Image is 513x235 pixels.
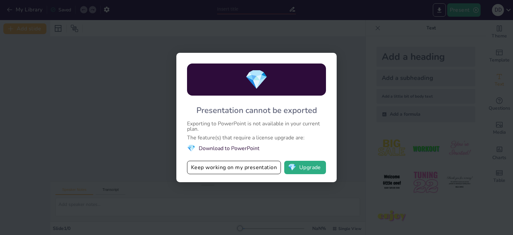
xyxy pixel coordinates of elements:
[196,105,317,116] div: Presentation cannot be exported
[187,135,326,140] div: The feature(s) that require a license upgrade are:
[187,121,326,132] div: Exporting to PowerPoint is not available in your current plan.
[187,144,195,153] span: diamond
[288,164,296,171] span: diamond
[187,161,281,174] button: Keep working on my presentation
[187,144,326,153] li: Download to PowerPoint
[245,67,268,93] span: diamond
[284,161,326,174] button: diamondUpgrade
